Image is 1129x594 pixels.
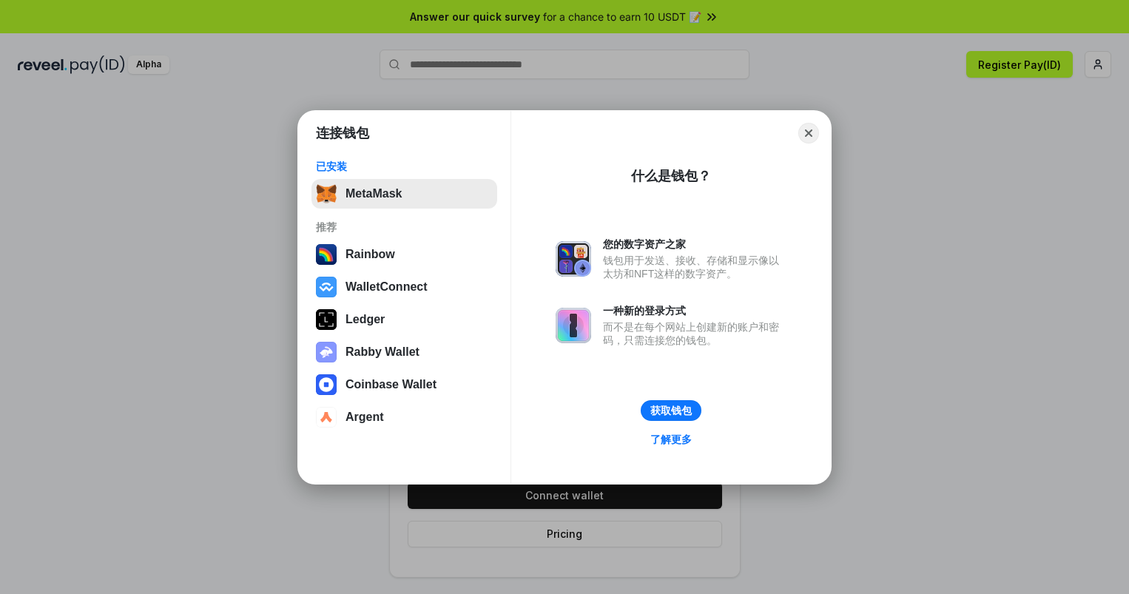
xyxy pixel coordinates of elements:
button: Rabby Wallet [311,337,497,367]
button: Close [798,123,819,144]
h1: 连接钱包 [316,124,369,142]
div: 什么是钱包？ [631,167,711,185]
div: 获取钱包 [650,404,692,417]
div: 而不是在每个网站上创建新的账户和密码，只需连接您的钱包。 [603,320,786,347]
a: 了解更多 [641,430,701,449]
img: svg+xml,%3Csvg%20fill%3D%22none%22%20height%3D%2233%22%20viewBox%3D%220%200%2035%2033%22%20width%... [316,183,337,204]
div: 已安装 [316,160,493,173]
div: 推荐 [316,220,493,234]
button: 获取钱包 [641,400,701,421]
img: svg+xml,%3Csvg%20xmlns%3D%22http%3A%2F%2Fwww.w3.org%2F2000%2Fsvg%22%20width%3D%2228%22%20height%3... [316,309,337,330]
button: WalletConnect [311,272,497,302]
button: Rainbow [311,240,497,269]
div: MetaMask [346,187,402,200]
div: Argent [346,411,384,424]
button: Argent [311,402,497,432]
div: Coinbase Wallet [346,378,437,391]
div: 一种新的登录方式 [603,304,786,317]
div: Rainbow [346,248,395,261]
button: Ledger [311,305,497,334]
div: 您的数字资产之家 [603,237,786,251]
div: Ledger [346,313,385,326]
img: svg+xml,%3Csvg%20width%3D%2228%22%20height%3D%2228%22%20viewBox%3D%220%200%2028%2028%22%20fill%3D... [316,277,337,297]
button: Coinbase Wallet [311,370,497,399]
div: 了解更多 [650,433,692,446]
div: Rabby Wallet [346,345,419,359]
div: 钱包用于发送、接收、存储和显示像以太坊和NFT这样的数字资产。 [603,254,786,280]
button: MetaMask [311,179,497,209]
img: svg+xml,%3Csvg%20width%3D%2228%22%20height%3D%2228%22%20viewBox%3D%220%200%2028%2028%22%20fill%3D... [316,407,337,428]
img: svg+xml,%3Csvg%20width%3D%2228%22%20height%3D%2228%22%20viewBox%3D%220%200%2028%2028%22%20fill%3D... [316,374,337,395]
div: WalletConnect [346,280,428,294]
img: svg+xml,%3Csvg%20xmlns%3D%22http%3A%2F%2Fwww.w3.org%2F2000%2Fsvg%22%20fill%3D%22none%22%20viewBox... [316,342,337,362]
img: svg+xml,%3Csvg%20width%3D%22120%22%20height%3D%22120%22%20viewBox%3D%220%200%20120%20120%22%20fil... [316,244,337,265]
img: svg+xml,%3Csvg%20xmlns%3D%22http%3A%2F%2Fwww.w3.org%2F2000%2Fsvg%22%20fill%3D%22none%22%20viewBox... [556,308,591,343]
img: svg+xml,%3Csvg%20xmlns%3D%22http%3A%2F%2Fwww.w3.org%2F2000%2Fsvg%22%20fill%3D%22none%22%20viewBox... [556,241,591,277]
